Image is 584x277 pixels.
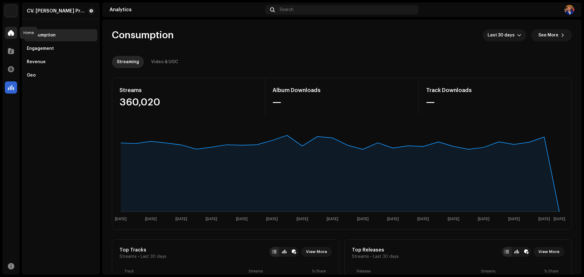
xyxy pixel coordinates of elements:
[554,217,565,221] text: [DATE]
[478,217,489,221] text: [DATE]
[151,56,178,68] div: Video & UGC
[373,254,399,259] span: Last 30 days
[387,217,399,221] text: [DATE]
[534,247,564,257] button: View More
[24,29,97,41] re-m-nav-item: Consumption
[120,247,166,253] div: Top Tracks
[27,9,85,13] div: CV. Rasya Production
[517,29,521,41] div: dropdown trigger
[538,29,558,41] span: See More
[27,33,56,38] div: Consumption
[266,217,278,221] text: [DATE]
[145,217,157,221] text: [DATE]
[124,269,246,274] div: Track
[141,254,166,259] span: Last 30 days
[120,254,137,259] span: Streams
[538,246,559,258] span: View More
[27,73,36,78] div: Geo
[109,7,263,12] div: Analytics
[488,29,517,41] span: Last 30 days
[481,269,542,274] div: Streams
[27,46,54,51] div: Engagement
[565,5,574,15] img: 1076dbcf-1499-425a-abd0-eaf11fc6fb52
[280,7,294,12] span: Search
[24,43,97,55] re-m-nav-item: Engagement
[531,29,572,41] button: See More
[352,254,369,259] span: Streams
[297,217,308,221] text: [DATE]
[448,217,459,221] text: [DATE]
[426,97,564,107] div: —
[301,247,332,257] button: View More
[24,56,97,68] re-m-nav-item: Revenue
[27,60,46,64] div: Revenue
[538,217,550,221] text: [DATE]
[417,217,429,221] text: [DATE]
[206,217,217,221] text: [DATE]
[236,217,248,221] text: [DATE]
[426,85,564,95] div: Track Downloads
[24,69,97,81] re-m-nav-item: Geo
[370,254,372,259] span: •
[138,254,139,259] span: •
[357,217,369,221] text: [DATE]
[312,269,327,274] div: % Share
[5,5,17,17] img: de0d2825-999c-4937-b35a-9adca56ee094
[120,97,258,107] div: 360,020
[357,269,478,274] div: Release
[273,97,411,107] div: —
[273,85,411,95] div: Album Downloads
[306,246,327,258] span: View More
[176,217,187,221] text: [DATE]
[327,217,338,221] text: [DATE]
[117,56,139,68] div: Streaming
[544,269,559,274] div: % Share
[352,247,399,253] div: Top Releases
[249,269,309,274] div: Streams
[115,217,127,221] text: [DATE]
[508,217,520,221] text: [DATE]
[112,29,174,41] span: Consumption
[120,85,258,95] div: Streams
